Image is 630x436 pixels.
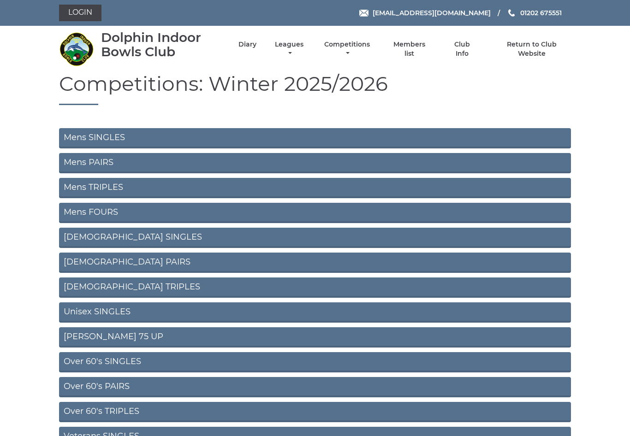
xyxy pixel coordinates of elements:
a: Members list [388,40,431,58]
a: Mens SINGLES [59,128,571,148]
a: [DEMOGRAPHIC_DATA] SINGLES [59,228,571,248]
span: [EMAIL_ADDRESS][DOMAIN_NAME] [373,9,491,17]
a: Over 60's PAIRS [59,377,571,397]
span: 01202 675551 [520,9,562,17]
img: Email [359,10,368,17]
a: [DEMOGRAPHIC_DATA] TRIPLES [59,277,571,298]
a: Unisex SINGLES [59,302,571,323]
a: Competitions [322,40,372,58]
a: Email [EMAIL_ADDRESS][DOMAIN_NAME] [359,8,491,18]
a: Diary [238,40,256,49]
img: Phone us [508,9,515,17]
a: Over 60's SINGLES [59,352,571,372]
img: Dolphin Indoor Bowls Club [59,32,94,66]
a: [DEMOGRAPHIC_DATA] PAIRS [59,253,571,273]
a: Mens TRIPLES [59,178,571,198]
a: Mens FOURS [59,203,571,223]
h1: Competitions: Winter 2025/2026 [59,72,571,105]
a: Phone us 01202 675551 [507,8,562,18]
a: Club Info [447,40,477,58]
div: Dolphin Indoor Bowls Club [101,30,222,59]
a: Return to Club Website [493,40,571,58]
a: Over 60's TRIPLES [59,402,571,422]
a: [PERSON_NAME] 75 UP [59,327,571,348]
a: Leagues [273,40,306,58]
a: Login [59,5,101,21]
a: Mens PAIRS [59,153,571,173]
